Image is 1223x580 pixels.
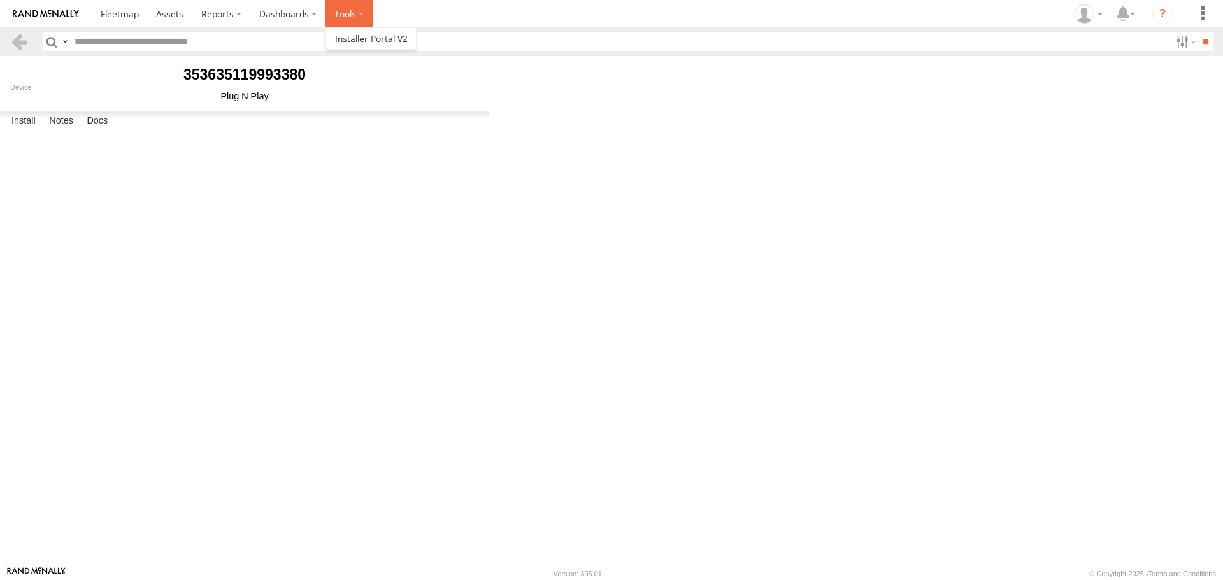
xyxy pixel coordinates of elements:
i: ? [1152,4,1173,24]
div: Plug N Play [10,91,479,101]
div: © Copyright 2025 - [1089,570,1216,577]
label: Search Query [60,32,70,51]
label: Docs [80,112,114,130]
img: rand-logo.svg [13,10,79,18]
label: Notes [43,112,80,130]
label: Install [5,112,42,130]
b: 353635119993380 [183,66,306,83]
div: Device [10,83,479,91]
div: Adam Falloon [1070,4,1107,24]
a: Visit our Website [7,567,66,580]
a: Terms and Conditions [1148,570,1216,577]
label: Search Filter Options [1171,32,1198,51]
div: Version: 305.01 [554,570,602,577]
a: Back to previous Page [10,32,29,51]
